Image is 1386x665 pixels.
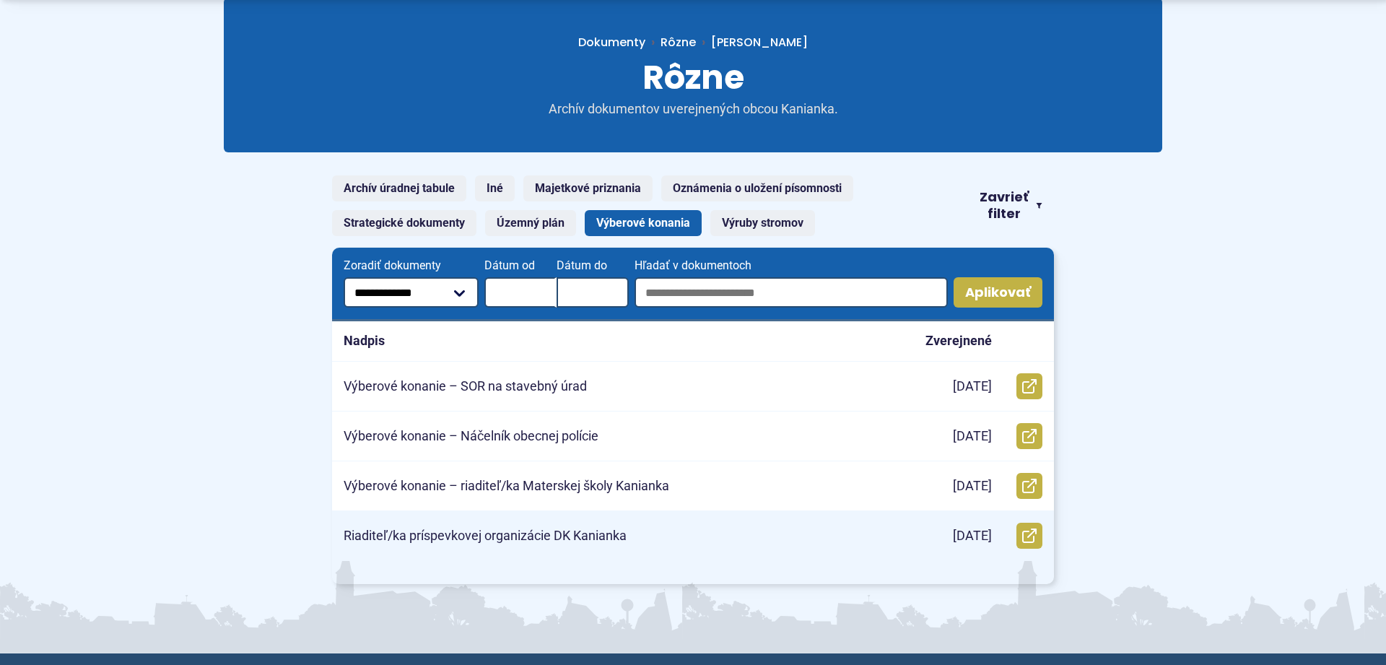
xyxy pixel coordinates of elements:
a: [PERSON_NAME] [696,34,808,51]
input: Dátum do [557,277,629,308]
p: Nadpis [344,333,385,349]
p: Zverejnené [925,333,992,349]
a: Rôzne [661,34,696,51]
a: Výruby stromov [710,210,815,236]
a: Iné [475,175,515,201]
span: Dokumenty [578,34,645,51]
button: Zavrieť filter [967,189,1054,222]
a: Archív úradnej tabule [332,175,466,201]
button: Aplikovať [954,277,1042,308]
select: Zoradiť dokumenty [344,277,479,308]
span: Zoradiť dokumenty [344,259,479,272]
p: Výberové konanie – riaditeľ/ka Materskej školy Kanianka [344,478,669,495]
p: [DATE] [953,428,992,445]
a: Strategické dokumenty [332,210,476,236]
a: Výberové konania [585,210,702,236]
p: [DATE] [953,478,992,495]
p: Archív dokumentov uverejnených obcou Kanianka. [520,101,866,118]
input: Dátum od [484,277,557,308]
a: Dokumenty [578,34,661,51]
p: Riaditeľ/ka príspevkovej organizácie DK Kanianka [344,528,627,544]
span: Dátum do [557,259,629,272]
p: Výberové konanie – Náčelník obecnej polície [344,428,598,445]
p: Výberové konanie – SOR na stavebný úrad [344,378,587,395]
span: Hľadať v dokumentoch [635,259,948,272]
span: Dátum od [484,259,557,272]
span: Zavrieť filter [979,189,1030,222]
p: [DATE] [953,528,992,544]
a: Majetkové priznania [523,175,653,201]
span: Rôzne [642,54,744,100]
input: Hľadať v dokumentoch [635,277,948,308]
a: Oznámenia o uložení písomnosti [661,175,853,201]
span: [PERSON_NAME] [711,34,808,51]
p: [DATE] [953,378,992,395]
a: Územný plán [485,210,576,236]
